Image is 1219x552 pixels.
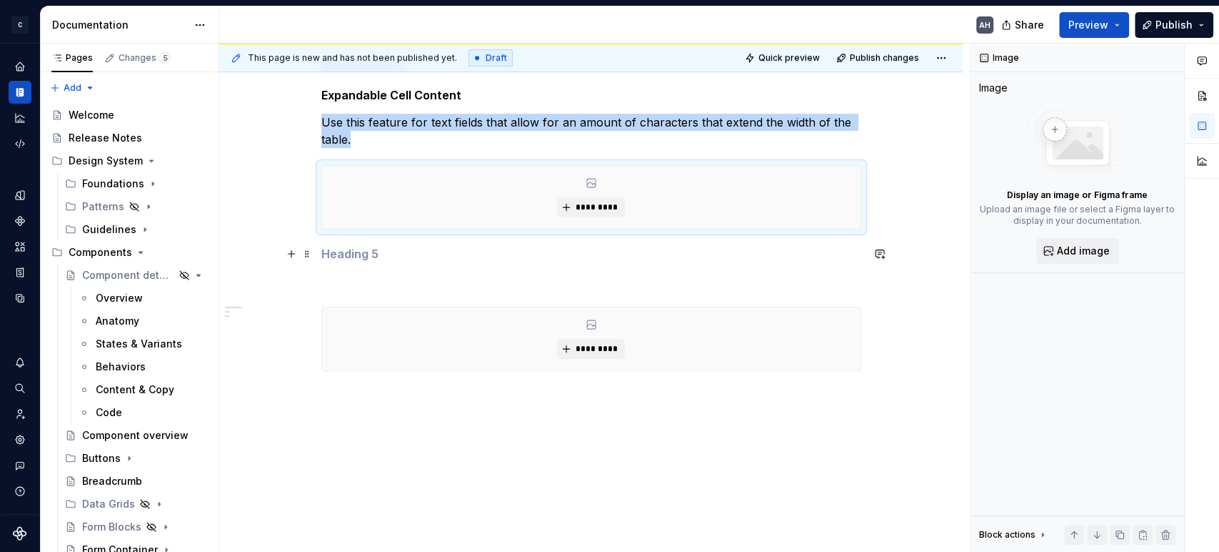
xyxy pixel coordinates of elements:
[69,154,143,168] div: Design System
[3,9,37,40] button: C
[59,447,213,470] div: Buttons
[119,52,171,64] div: Changes
[73,287,213,310] a: Overview
[9,428,31,451] a: Settings
[9,403,31,425] a: Invite team
[979,525,1048,545] div: Block actions
[1007,189,1148,201] p: Display an image or Figma frame
[59,218,213,241] div: Guidelines
[51,52,93,64] div: Pages
[248,52,457,64] span: This page is new and has not been published yet.
[46,149,213,172] div: Design System
[11,16,29,34] div: C
[9,287,31,310] a: Data sources
[59,470,213,493] a: Breadcrumb
[96,314,139,328] div: Anatomy
[832,48,925,68] button: Publish changes
[979,19,990,31] div: AH
[979,81,1008,95] div: Image
[96,291,143,305] div: Overview
[321,88,861,102] h5: Expandable Cell Content
[994,12,1053,38] button: Share
[52,18,187,32] div: Documentation
[59,172,213,195] div: Foundations
[1155,18,1193,32] span: Publish
[82,268,174,282] div: Component detail template
[9,132,31,155] a: Code automation
[69,131,142,145] div: Release Notes
[59,195,213,218] div: Patterns
[9,81,31,104] a: Documentation
[486,52,507,64] span: Draft
[59,493,213,516] div: Data Grids
[1057,244,1110,258] span: Add image
[59,264,213,287] a: Component detail template
[1135,12,1213,38] button: Publish
[64,82,81,94] span: Add
[9,55,31,78] a: Home
[69,245,132,260] div: Components
[9,261,31,284] a: Storybook stories
[1015,18,1044,32] span: Share
[82,177,144,191] div: Foundations
[46,78,99,98] button: Add
[850,52,919,64] span: Publish changes
[96,360,146,374] div: Behaviors
[73,310,213,332] a: Anatomy
[59,424,213,447] a: Component overview
[979,529,1035,541] div: Block actions
[741,48,826,68] button: Quick preview
[159,52,171,64] span: 5
[82,199,124,214] div: Patterns
[979,204,1175,227] p: Upload an image file or select a Figma layer to display in your documentation.
[82,428,189,443] div: Component overview
[1059,12,1129,38] button: Preview
[13,526,27,541] svg: Supernova Logo
[73,355,213,378] a: Behaviors
[9,107,31,129] a: Analytics
[96,383,174,397] div: Content & Copy
[82,451,121,465] div: Buttons
[73,378,213,401] a: Content & Copy
[9,377,31,400] button: Search ⌘K
[9,235,31,258] a: Assets
[46,241,213,264] div: Components
[82,474,142,488] div: Breadcrumb
[82,520,141,534] div: Form Blocks
[73,332,213,355] a: States & Variants
[1068,18,1108,32] span: Preview
[9,351,31,374] button: Notifications
[46,104,213,127] a: Welcome
[82,222,136,237] div: Guidelines
[9,210,31,232] a: Components
[1036,238,1119,264] button: Add image
[82,497,135,511] div: Data Grids
[46,127,213,149] a: Release Notes
[96,337,182,351] div: States & Variants
[9,454,31,477] button: Contact support
[73,401,213,424] a: Code
[59,516,213,538] a: Form Blocks
[69,108,114,122] div: Welcome
[758,52,820,64] span: Quick preview
[9,184,31,207] a: Design tokens
[96,405,122,420] div: Code
[321,114,861,148] p: Use this feature for text fields that allow for an amount of characters that extend the width of ...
